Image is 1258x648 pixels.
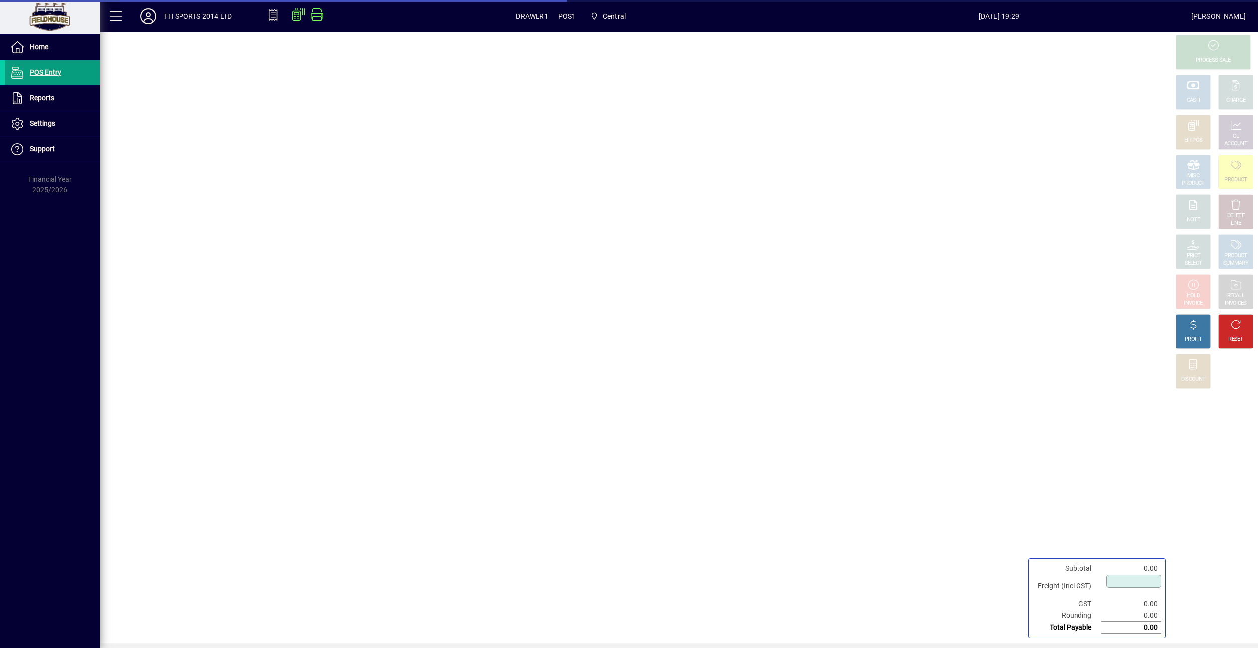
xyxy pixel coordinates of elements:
td: Total Payable [1033,622,1101,634]
div: ACCOUNT [1224,140,1247,148]
div: SUMMARY [1223,260,1248,267]
td: Subtotal [1033,563,1101,574]
a: Settings [5,111,100,136]
div: RECALL [1227,292,1245,300]
td: 0.00 [1101,598,1161,610]
span: Central [586,7,630,25]
td: 0.00 [1101,563,1161,574]
td: Freight (Incl GST) [1033,574,1101,598]
td: 0.00 [1101,622,1161,634]
div: PRODUCT [1182,180,1204,187]
td: 0.00 [1101,610,1161,622]
div: LINE [1231,220,1241,227]
button: Profile [132,7,164,25]
span: Settings [30,119,55,127]
span: Support [30,145,55,153]
span: Home [30,43,48,51]
div: INVOICE [1184,300,1202,307]
div: PRODUCT [1224,176,1247,184]
div: SELECT [1185,260,1202,267]
div: [PERSON_NAME] [1191,8,1246,24]
div: DELETE [1227,212,1244,220]
span: POS Entry [30,68,61,76]
a: Reports [5,86,100,111]
span: [DATE] 19:29 [807,8,1191,24]
div: RESET [1228,336,1243,343]
div: PRODUCT [1224,252,1247,260]
a: Home [5,35,100,60]
div: GL [1233,133,1239,140]
div: PROFIT [1185,336,1202,343]
td: Rounding [1033,610,1101,622]
div: PRICE [1187,252,1200,260]
span: Central [603,8,626,24]
div: CASH [1187,97,1200,104]
span: DRAWER1 [516,8,548,24]
div: HOLD [1187,292,1200,300]
div: CHARGE [1226,97,1246,104]
div: NOTE [1187,216,1200,224]
div: MISC [1187,172,1199,180]
div: PROCESS SALE [1196,57,1231,64]
a: Support [5,137,100,162]
div: FH SPORTS 2014 LTD [164,8,232,24]
span: POS1 [558,8,576,24]
div: DISCOUNT [1181,376,1205,383]
div: INVOICES [1225,300,1246,307]
span: Reports [30,94,54,102]
div: EFTPOS [1184,137,1203,144]
td: GST [1033,598,1101,610]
